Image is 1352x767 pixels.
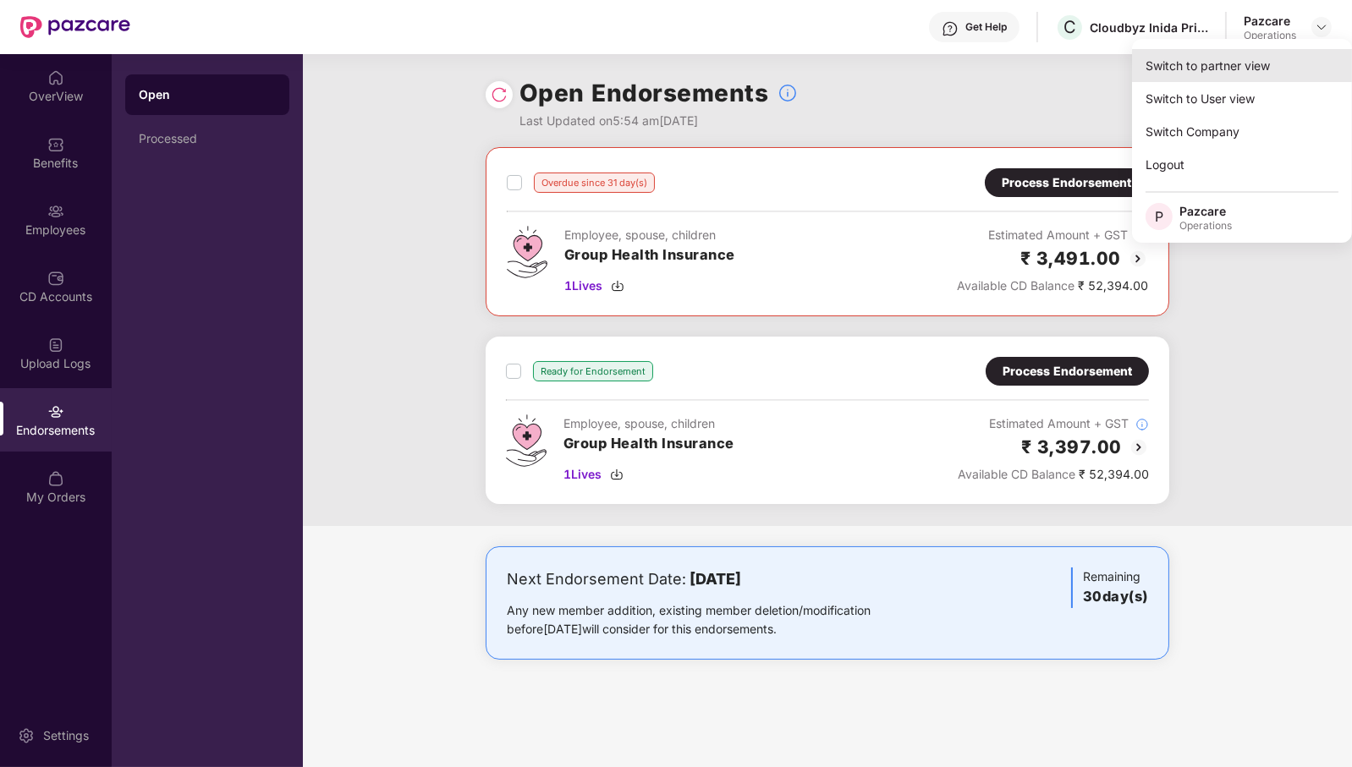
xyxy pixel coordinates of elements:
[1244,29,1296,42] div: Operations
[957,226,1148,244] div: Estimated Amount + GST
[1002,173,1131,192] div: Process Endorsement
[1132,82,1352,115] div: Switch to User view
[1132,115,1352,148] div: Switch Company
[47,136,64,153] img: svg+xml;base64,PHN2ZyBpZD0iQmVuZWZpdHMiIHhtbG5zPSJodHRwOi8vd3d3LnczLm9yZy8yMDAwL3N2ZyIgd2lkdGg9Ij...
[563,465,602,484] span: 1 Lives
[1132,148,1352,181] div: Logout
[1021,433,1122,461] h2: ₹ 3,397.00
[534,173,655,193] div: Overdue since 31 day(s)
[563,433,734,455] h3: Group Health Insurance
[563,414,734,433] div: Employee, spouse, children
[38,727,94,744] div: Settings
[564,244,735,266] h3: Group Health Insurance
[47,337,64,353] img: svg+xml;base64,PHN2ZyBpZD0iVXBsb2FkX0xvZ3MiIGRhdGEtbmFtZT0iVXBsb2FkIExvZ3MiIHhtbG5zPSJodHRwOi8vd3...
[958,465,1149,484] div: ₹ 52,394.00
[1179,203,1232,219] div: Pazcare
[1179,219,1232,233] div: Operations
[611,279,624,293] img: svg+xml;base64,PHN2ZyBpZD0iRG93bmxvYWQtMzJ4MzIiIHhtbG5zPSJodHRwOi8vd3d3LnczLm9yZy8yMDAwL3N2ZyIgd2...
[564,226,735,244] div: Employee, spouse, children
[942,20,959,37] img: svg+xml;base64,PHN2ZyBpZD0iSGVscC0zMngzMiIgeG1sbnM9Imh0dHA6Ly93d3cudzMub3JnLzIwMDAvc3ZnIiB3aWR0aD...
[533,361,653,381] div: Ready for Endorsement
[519,112,798,130] div: Last Updated on 5:54 am[DATE]
[507,601,924,638] div: Any new member addition, existing member deletion/modification before [DATE] will consider for th...
[1090,19,1208,36] div: Cloudbyz Inida Private Limited
[1129,437,1149,457] img: svg+xml;base64,PHN2ZyBpZD0iQmFjay0yMHgyMCIgeG1sbnM9Imh0dHA6Ly93d3cudzMub3JnLzIwMDAvc3ZnIiB3aWR0aD...
[1244,13,1296,29] div: Pazcare
[610,468,624,481] img: svg+xml;base64,PHN2ZyBpZD0iRG93bmxvYWQtMzJ4MzIiIHhtbG5zPSJodHRwOi8vd3d3LnczLm9yZy8yMDAwL3N2ZyIgd2...
[965,20,1007,34] div: Get Help
[20,16,130,38] img: New Pazcare Logo
[491,86,508,103] img: svg+xml;base64,PHN2ZyBpZD0iUmVsb2FkLTMyeDMyIiB4bWxucz0iaHR0cDovL3d3dy53My5vcmcvMjAwMC9zdmciIHdpZH...
[1003,362,1132,381] div: Process Endorsement
[47,470,64,487] img: svg+xml;base64,PHN2ZyBpZD0iTXlfT3JkZXJzIiBkYXRhLW5hbWU9Ik15IE9yZGVycyIgeG1sbnM9Imh0dHA6Ly93d3cudz...
[47,403,64,420] img: svg+xml;base64,PHN2ZyBpZD0iRW5kb3JzZW1lbnRzIiB4bWxucz0iaHR0cDovL3d3dy53My5vcmcvMjAwMC9zdmciIHdpZH...
[1132,49,1352,82] div: Switch to partner view
[47,203,64,220] img: svg+xml;base64,PHN2ZyBpZD0iRW1wbG95ZWVzIiB4bWxucz0iaHR0cDovL3d3dy53My5vcmcvMjAwMC9zdmciIHdpZHRoPS...
[690,570,741,588] b: [DATE]
[1063,17,1076,37] span: C
[506,414,547,467] img: svg+xml;base64,PHN2ZyB4bWxucz0iaHR0cDovL3d3dy53My5vcmcvMjAwMC9zdmciIHdpZHRoPSI0Ny43MTQiIGhlaWdodD...
[958,414,1149,433] div: Estimated Amount + GST
[1315,20,1328,34] img: svg+xml;base64,PHN2ZyBpZD0iRHJvcGRvd24tMzJ4MzIiIHhtbG5zPSJodHRwOi8vd3d3LnczLm9yZy8yMDAwL3N2ZyIgd2...
[139,86,276,103] div: Open
[507,226,547,278] img: svg+xml;base64,PHN2ZyB4bWxucz0iaHR0cDovL3d3dy53My5vcmcvMjAwMC9zdmciIHdpZHRoPSI0Ny43MTQiIGhlaWdodD...
[564,277,602,295] span: 1 Lives
[958,467,1075,481] span: Available CD Balance
[507,567,924,591] div: Next Endorsement Date:
[47,69,64,86] img: svg+xml;base64,PHN2ZyBpZD0iSG9tZSIgeG1sbnM9Imh0dHA6Ly93d3cudzMub3JnLzIwMDAvc3ZnIiB3aWR0aD0iMjAiIG...
[1071,567,1148,608] div: Remaining
[47,270,64,287] img: svg+xml;base64,PHN2ZyBpZD0iQ0RfQWNjb3VudHMiIGRhdGEtbmFtZT0iQ0QgQWNjb3VudHMiIHhtbG5zPSJodHRwOi8vd3...
[1135,418,1149,431] img: svg+xml;base64,PHN2ZyBpZD0iSW5mb18tXzMyeDMyIiBkYXRhLW5hbWU9IkluZm8gLSAzMngzMiIgeG1sbnM9Imh0dHA6Ly...
[1128,249,1148,269] img: svg+xml;base64,PHN2ZyBpZD0iQmFjay0yMHgyMCIgeG1sbnM9Imh0dHA6Ly93d3cudzMub3JnLzIwMDAvc3ZnIiB3aWR0aD...
[957,277,1148,295] div: ₹ 52,394.00
[1155,206,1163,227] span: P
[18,727,35,744] img: svg+xml;base64,PHN2ZyBpZD0iU2V0dGluZy0yMHgyMCIgeG1sbnM9Imh0dHA6Ly93d3cudzMub3JnLzIwMDAvc3ZnIiB3aW...
[957,278,1074,293] span: Available CD Balance
[519,74,769,112] h1: Open Endorsements
[778,83,798,103] img: svg+xml;base64,PHN2ZyBpZD0iSW5mb18tXzMyeDMyIiBkYXRhLW5hbWU9IkluZm8gLSAzMngzMiIgeG1sbnM9Imh0dHA6Ly...
[1083,586,1148,608] h3: 30 day(s)
[1020,244,1121,272] h2: ₹ 3,491.00
[139,132,276,145] div: Processed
